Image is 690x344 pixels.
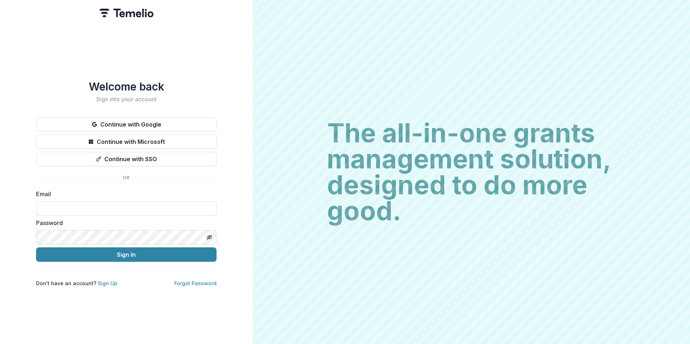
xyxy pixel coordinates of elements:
button: Continue with Microsoft [36,134,217,149]
p: Don't have an account? [36,279,117,287]
button: Continue with Google [36,117,217,132]
label: Password [36,219,212,227]
h1: Welcome back [36,80,217,93]
a: Sign Up [98,280,117,286]
img: Temelio [99,9,153,17]
label: Email [36,190,212,198]
button: Toggle password visibility [204,231,215,243]
button: Continue with SSO [36,152,217,166]
button: Sign In [36,247,217,262]
h2: Sign into your account [36,96,217,103]
a: Forgot Password [174,280,217,286]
